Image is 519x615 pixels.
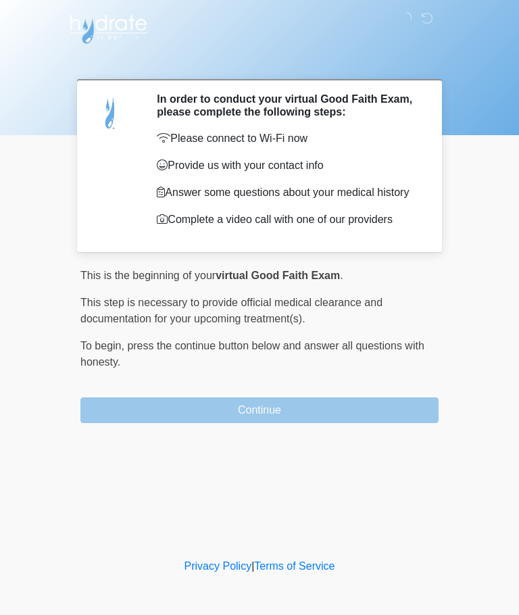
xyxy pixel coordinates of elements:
img: Hydrate IV Bar - Arcadia Logo [67,10,149,45]
p: Answer some questions about your medical history [157,184,418,201]
p: Provide us with your contact info [157,157,418,174]
span: This is the beginning of your [80,270,216,281]
h2: In order to conduct your virtual Good Faith Exam, please complete the following steps: [157,93,418,118]
span: press the continue button below and answer all questions with honesty. [80,340,424,368]
h1: ‎ ‎ ‎ ‎ [70,49,449,74]
span: . [340,270,343,281]
strong: virtual Good Faith Exam [216,270,340,281]
p: Please connect to Wi-Fi now [157,130,418,147]
a: | [251,560,254,572]
span: This step is necessary to provide official medical clearance and documentation for your upcoming ... [80,297,382,324]
button: Continue [80,397,439,423]
p: Complete a video call with one of our providers [157,212,418,228]
img: Agent Avatar [91,93,131,133]
span: To begin, [80,340,127,351]
a: Terms of Service [254,560,335,572]
a: Privacy Policy [184,560,252,572]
